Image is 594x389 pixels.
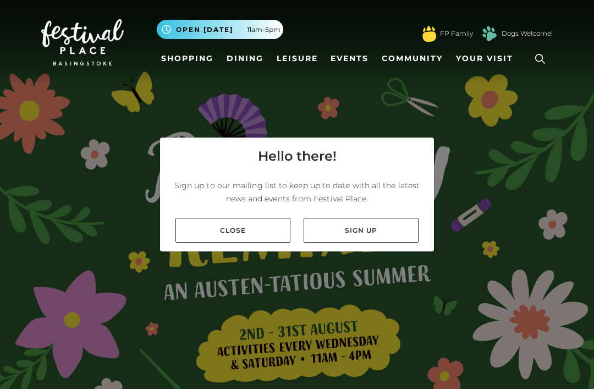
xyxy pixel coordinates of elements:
p: Sign up to our mailing list to keep up to date with all the latest news and events from Festival ... [169,179,425,205]
button: Open [DATE] 11am-5pm [157,20,283,39]
a: FP Family [440,29,473,39]
a: Sign up [304,218,419,243]
a: Dogs Welcome! [502,29,553,39]
a: Leisure [272,48,322,69]
a: Shopping [157,48,218,69]
a: Your Visit [452,48,523,69]
h4: Hello there! [258,146,337,166]
a: Community [377,48,447,69]
span: Open [DATE] [176,25,233,35]
img: Festival Place Logo [41,19,124,65]
span: Your Visit [456,53,513,64]
a: Events [326,48,373,69]
a: Close [175,218,290,243]
a: Dining [222,48,268,69]
span: 11am-5pm [247,25,280,35]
